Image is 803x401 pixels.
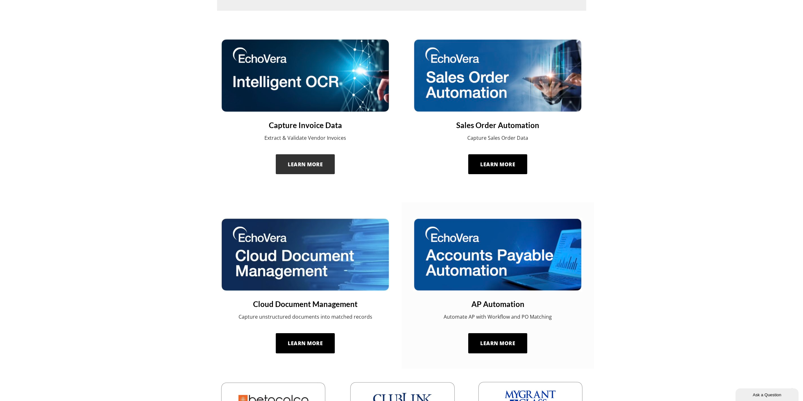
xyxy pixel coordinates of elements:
p: Automate AP with Workflow and PO Matching [413,313,582,321]
img: accounts payable automation [413,218,582,292]
span: Learn More [480,340,515,347]
img: sales order automation [413,38,582,112]
p: Capture unstructured documents into matched records [221,313,390,321]
p: Extract & Validate Vendor Invoices [221,134,390,142]
span: Learn More [288,161,323,168]
a: Learn More [276,154,335,174]
a: Learn More [468,333,528,353]
p: Capture Sales Order Data [413,134,582,142]
a: AP Automation [413,299,582,309]
a: Cloud Document Management [221,299,390,309]
img: cloud document management [221,218,390,292]
a: Learn More [468,154,528,174]
a: Capture Invoice Data [221,120,390,130]
iframe: chat widget [735,387,800,401]
a: Learn More [276,333,335,353]
a: Sales Order Automation [413,120,582,130]
span: Learn More [480,161,515,168]
span: Learn More [288,340,323,347]
img: intelligent OCR [221,38,390,112]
